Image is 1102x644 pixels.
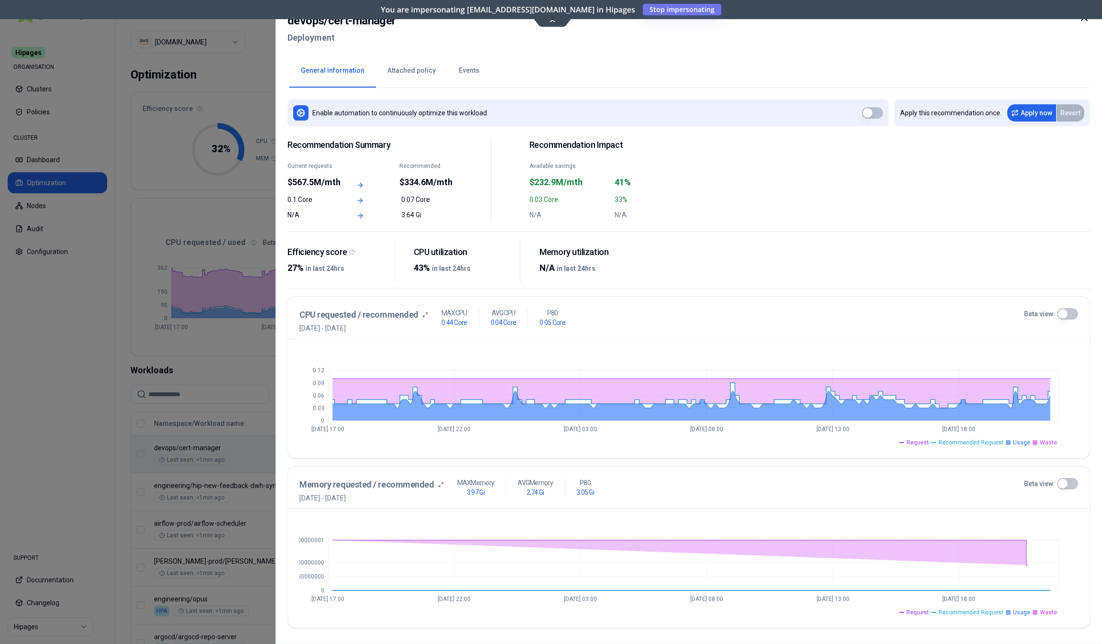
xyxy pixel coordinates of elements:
label: Beta view: [1024,309,1055,319]
div: 43% [414,261,513,275]
div: N/A [540,261,639,275]
h1: 0.05 Core [540,318,565,327]
div: $232.9M/mth [529,176,609,189]
tspan: 0.03 [313,405,324,411]
span: Waste [1040,609,1057,616]
div: Efficiency score [287,247,386,258]
h1: 0.44 Core [441,318,467,327]
h3: Memory requested / recommended [299,478,434,491]
span: Waste [1040,439,1057,446]
span: Recommended Request [938,439,1003,446]
span: [DATE] - [DATE] [299,323,428,333]
p: Apply this recommendation once. [900,108,1002,118]
div: 41% [615,176,694,189]
tspan: [DATE] 22:00 [438,596,471,602]
tspan: 0.12 [313,367,324,374]
tspan: [DATE] 03:00 [564,426,597,433]
p: MAX Memory [457,478,495,488]
h1: 3.97 Gi [467,488,485,497]
h1: 0.04 Core [491,318,517,327]
h1: 2.74 Gi [527,488,544,497]
span: in last 24hrs [432,265,471,272]
h2: Recommendation Impact [529,140,694,151]
button: Apply now [1007,104,1056,122]
span: Request [906,609,929,616]
p: P80 [580,478,591,488]
tspan: [DATE] 17:00 [311,596,344,602]
tspan: [DATE] 03:00 [564,596,597,602]
tspan: 0 [321,417,324,424]
span: Request [906,439,929,446]
tspan: [DATE] 18:00 [942,426,975,433]
div: 3.64 Gi [401,210,452,220]
tspan: [DATE] 18:00 [942,596,975,602]
label: Beta view: [1024,479,1055,489]
div: Current requests [287,162,341,170]
tspan: [DATE] 13:00 [816,596,849,602]
tspan: [DATE] 22:00 [438,426,471,433]
span: in last 24hrs [306,265,344,272]
tspan: [DATE] 08:00 [690,596,723,602]
span: in last 24hrs [557,265,595,272]
div: 27% [287,261,386,275]
tspan: 0.09 [313,380,324,387]
div: N/A [529,210,609,220]
div: 0.1 Core [287,195,339,204]
div: $334.6M/mth [399,176,452,189]
tspan: [DATE] 08:00 [690,426,723,433]
span: Recommended Request [938,609,1003,616]
p: P80 [547,308,558,318]
div: 0.07 Core [401,195,452,204]
div: 0.03 Core [529,195,609,204]
h1: 3.05 Gi [576,488,594,497]
div: Memory utilization [540,247,639,258]
tspan: 0 [321,587,324,594]
div: N/A [615,210,694,220]
button: Events [447,54,491,88]
p: MAX CPU [441,308,467,318]
span: Usage [1013,439,1030,446]
p: Enable automation to continuously optimize this workload. [312,108,488,118]
button: General information [289,54,376,88]
span: [DATE] - [DATE] [299,493,444,503]
div: Recommended [399,162,452,170]
tspan: 1800000001 [291,537,324,544]
div: 33% [615,195,694,204]
tspan: 500000000 [294,573,324,580]
div: N/A [287,210,339,220]
p: AVG CPU [492,308,516,318]
div: CPU utilization [414,247,513,258]
p: AVG Memory [518,478,553,488]
tspan: [DATE] 17:00 [311,426,344,433]
h3: CPU requested / recommended [299,308,419,322]
div: Available savings [529,162,609,170]
span: Usage [1013,609,1030,616]
div: $567.5M/mth [287,176,341,189]
button: Attached policy [376,54,447,88]
tspan: 1000000000 [291,559,324,566]
h2: Deployment [287,29,396,46]
h2: devops / cert-manager [287,12,396,29]
span: Recommendation Summary [287,140,452,151]
tspan: 0.06 [313,392,324,399]
tspan: [DATE] 13:00 [816,426,849,433]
